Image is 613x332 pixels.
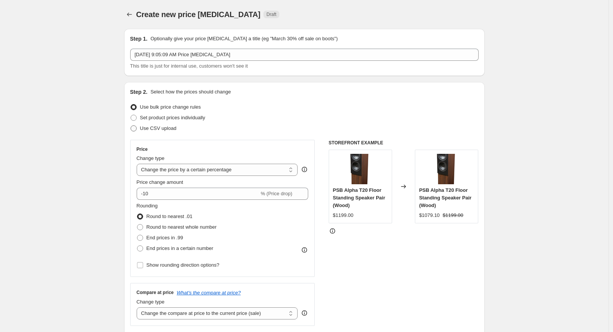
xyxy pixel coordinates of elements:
[147,213,192,219] span: Round to nearest .01
[130,88,148,96] h2: Step 2.
[177,290,241,296] button: What's the compare at price?
[124,9,135,20] button: Price change jobs
[266,11,276,17] span: Draft
[137,203,158,209] span: Rounding
[140,104,201,110] span: Use bulk price change rules
[137,179,183,185] span: Price change amount
[130,63,248,69] span: This title is just for internal use, customers won't see it
[130,35,148,43] h2: Step 1.
[301,309,308,317] div: help
[329,140,479,146] h6: STOREFRONT EXAMPLE
[136,10,261,19] span: Create new price [MEDICAL_DATA]
[419,212,440,219] div: $1079.10
[150,35,337,43] p: Optionally give your price [MEDICAL_DATA] a title (eg "March 30% off sale on boots")
[432,154,462,184] img: alphat120-wal_20_1_80x.jpg
[261,191,292,196] span: % (Price drop)
[147,245,213,251] span: End prices in a certain number
[147,262,219,268] span: Show rounding direction options?
[333,212,353,219] div: $1199.00
[147,224,217,230] span: Round to nearest whole number
[345,154,375,184] img: alphat120-wal_20_1_80x.jpg
[140,125,176,131] span: Use CSV upload
[137,289,174,296] h3: Compare at price
[137,188,259,200] input: -15
[419,187,471,208] span: PSB Alpha T20 Floor Standing Speaker Pair (Wood)
[333,187,385,208] span: PSB Alpha T20 Floor Standing Speaker Pair (Wood)
[301,166,308,173] div: help
[150,88,231,96] p: Select how the prices should change
[137,146,148,152] h3: Price
[443,212,463,219] strike: $1199.00
[140,115,205,120] span: Set product prices individually
[137,299,165,305] span: Change type
[137,155,165,161] span: Change type
[130,49,479,61] input: 30% off holiday sale
[147,235,183,240] span: End prices in .99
